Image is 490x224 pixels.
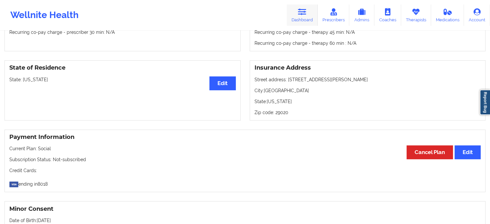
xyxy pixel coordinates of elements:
[9,167,481,174] p: Credit Cards:
[455,145,481,159] button: Edit
[431,5,464,26] a: Medications
[255,40,481,46] p: Recurring co-pay charge - therapy 60 min : N/A
[9,29,236,35] p: Recurring co-pay charge - prescriber 30 min : N/A
[255,87,481,94] p: City: [GEOGRAPHIC_DATA]
[209,76,235,90] button: Edit
[9,156,481,163] p: Subscription Status: Not-subscribed
[9,145,481,152] p: Current Plan: Social
[9,205,481,213] h3: Minor Consent
[9,133,481,141] h3: Payment Information
[9,178,481,187] p: ending in 8018
[255,98,481,105] p: State: [US_STATE]
[480,90,490,115] a: Report Bug
[407,145,453,159] button: Cancel Plan
[318,5,350,26] a: Prescribers
[9,64,236,72] h3: State of Residence
[464,5,490,26] a: Account
[255,64,481,72] h3: Insurance Address
[9,217,481,224] p: Date of Birth: [DATE]
[374,5,401,26] a: Coaches
[349,5,374,26] a: Admins
[9,76,236,83] p: State: [US_STATE]
[401,5,431,26] a: Therapists
[287,5,318,26] a: Dashboard
[255,109,481,116] p: Zip code: 29020
[255,29,481,35] p: Recurring co-pay charge - therapy 45 min : N/A
[255,76,481,83] p: Street address: [STREET_ADDRESS][PERSON_NAME]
